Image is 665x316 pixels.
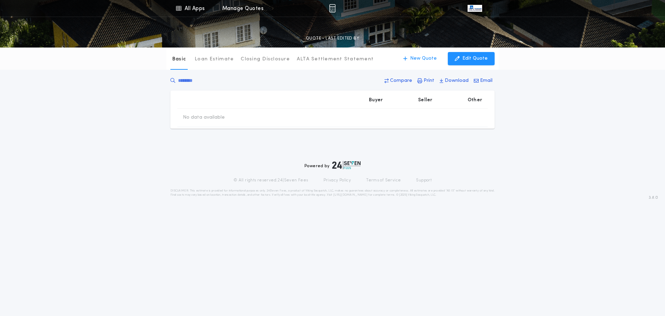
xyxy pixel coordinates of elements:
img: img [329,4,336,12]
p: Loan Estimate [195,56,234,63]
p: Seller [418,97,433,104]
button: Download [437,75,471,87]
p: Buyer [369,97,383,104]
img: vs-icon [468,5,482,12]
p: Other [468,97,482,104]
p: Email [480,77,493,84]
button: Compare [382,75,414,87]
p: © All rights reserved. 24|Seven Fees [233,178,308,183]
p: DISCLAIMER: This estimate is provided for informational purposes only. 24|Seven Fees, a product o... [170,189,495,197]
a: [URL][DOMAIN_NAME] [333,194,367,196]
button: New Quote [396,52,444,65]
td: No data available [177,109,230,127]
p: Edit Quote [462,55,488,62]
button: Email [472,75,495,87]
p: Download [445,77,469,84]
a: Privacy Policy [323,178,351,183]
div: Powered by [304,161,361,169]
p: Basic [172,56,186,63]
p: Compare [390,77,412,84]
img: logo [332,161,361,169]
p: Closing Disclosure [241,56,290,63]
a: Support [416,178,432,183]
button: Print [415,75,436,87]
button: Edit Quote [448,52,495,65]
a: Terms of Service [366,178,401,183]
p: Print [424,77,434,84]
p: ALTA Settlement Statement [297,56,374,63]
p: New Quote [410,55,437,62]
span: 3.8.0 [649,195,658,201]
p: QUOTE - LAST EDITED BY [306,35,359,42]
